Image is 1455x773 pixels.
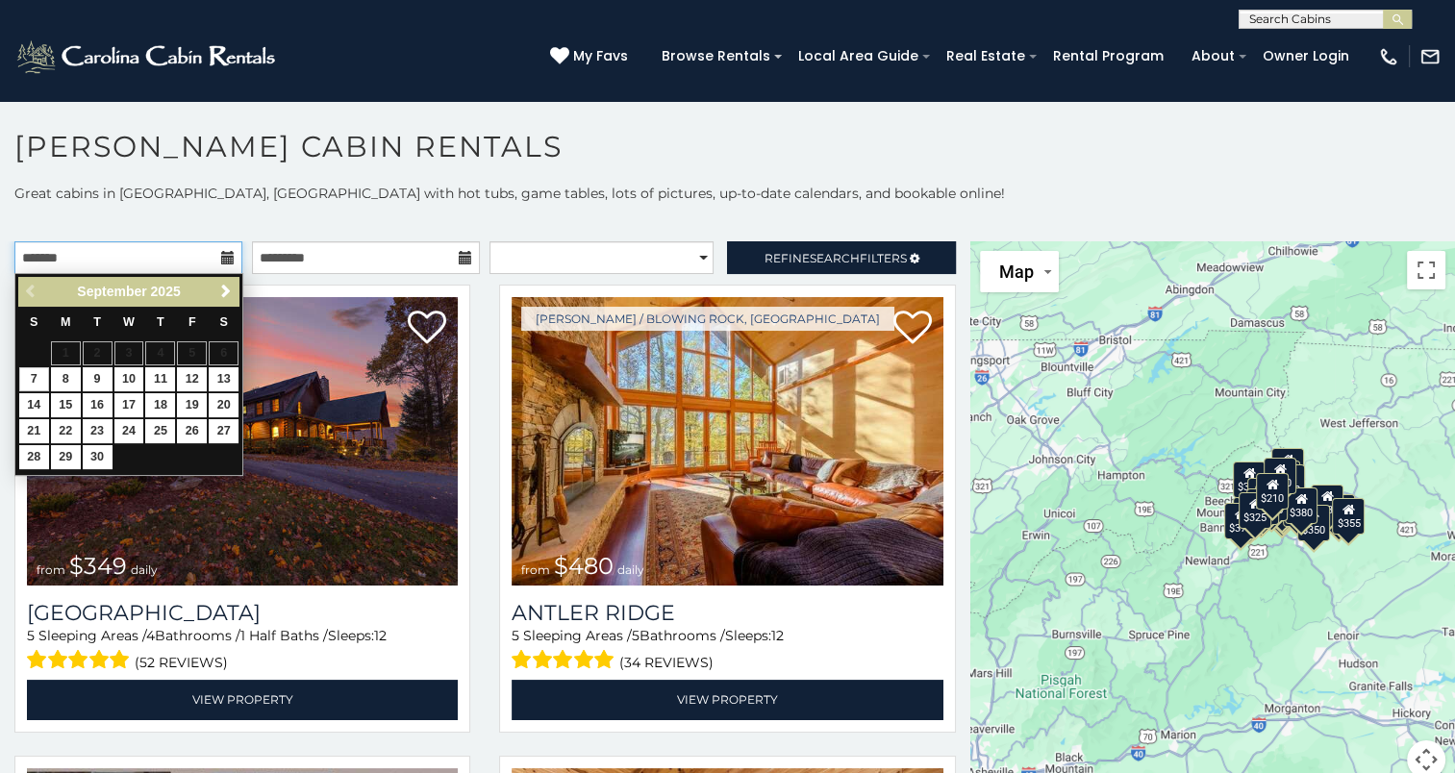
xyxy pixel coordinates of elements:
[619,650,714,675] span: (34 reviews)
[1272,464,1305,501] div: $250
[937,41,1035,71] a: Real Estate
[83,445,113,469] a: 30
[114,367,144,391] a: 10
[554,552,614,580] span: $480
[77,284,146,299] span: September
[14,37,281,76] img: White-1-2.png
[209,367,238,391] a: 13
[1407,251,1445,289] button: Toggle fullscreen view
[980,251,1059,292] button: Change map style
[512,626,942,675] div: Sleeping Areas / Bathrooms / Sleeps:
[209,393,238,417] a: 20
[218,284,234,299] span: Next
[145,419,175,443] a: 25
[1285,486,1317,523] div: $380
[1297,505,1330,541] div: $350
[512,680,942,719] a: View Property
[652,41,780,71] a: Browse Rentals
[512,297,942,586] a: Antler Ridge from $480 daily
[1311,485,1343,521] div: $930
[146,627,155,644] span: 4
[157,315,164,329] span: Thursday
[19,367,49,391] a: 7
[131,562,158,577] span: daily
[550,46,633,67] a: My Favs
[209,419,238,443] a: 27
[1419,46,1441,67] img: mail-regular-white.png
[240,627,328,644] span: 1 Half Baths /
[83,367,113,391] a: 9
[521,562,550,577] span: from
[893,309,932,349] a: Add to favorites
[61,315,71,329] span: Monday
[1239,491,1271,528] div: $325
[727,241,955,274] a: RefineSearchFilters
[123,315,135,329] span: Wednesday
[999,262,1034,282] span: Map
[69,552,127,580] span: $349
[810,251,860,265] span: Search
[632,627,640,644] span: 5
[51,367,81,391] a: 8
[512,627,519,644] span: 5
[19,419,49,443] a: 21
[573,46,628,66] span: My Favs
[177,367,207,391] a: 12
[374,627,387,644] span: 12
[1253,41,1359,71] a: Owner Login
[83,419,113,443] a: 23
[51,419,81,443] a: 22
[1264,457,1296,493] div: $320
[512,297,942,586] img: Antler Ridge
[145,367,175,391] a: 11
[27,600,458,626] h3: Diamond Creek Lodge
[789,41,928,71] a: Local Area Guide
[27,680,458,719] a: View Property
[1182,41,1244,71] a: About
[19,393,49,417] a: 14
[1224,502,1257,538] div: $375
[114,419,144,443] a: 24
[145,393,175,417] a: 18
[521,307,894,331] a: [PERSON_NAME] / Blowing Rock, [GEOGRAPHIC_DATA]
[1233,461,1266,497] div: $305
[213,280,238,304] a: Next
[765,251,907,265] span: Refine Filters
[220,315,228,329] span: Saturday
[1378,46,1399,67] img: phone-regular-white.png
[27,600,458,626] a: [GEOGRAPHIC_DATA]
[51,445,81,469] a: 29
[177,393,207,417] a: 19
[408,309,446,349] a: Add to favorites
[51,393,81,417] a: 15
[771,627,784,644] span: 12
[151,284,181,299] span: 2025
[188,315,196,329] span: Friday
[83,393,113,417] a: 16
[1256,473,1289,510] div: $210
[37,562,65,577] span: from
[617,562,644,577] span: daily
[1332,498,1365,535] div: $355
[135,650,228,675] span: (52 reviews)
[1043,41,1173,71] a: Rental Program
[177,419,207,443] a: 26
[30,315,38,329] span: Sunday
[114,393,144,417] a: 17
[1271,447,1304,484] div: $525
[93,315,101,329] span: Tuesday
[27,626,458,675] div: Sleeping Areas / Bathrooms / Sleeps:
[19,445,49,469] a: 28
[1265,490,1297,527] div: $315
[27,627,35,644] span: 5
[512,600,942,626] a: Antler Ridge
